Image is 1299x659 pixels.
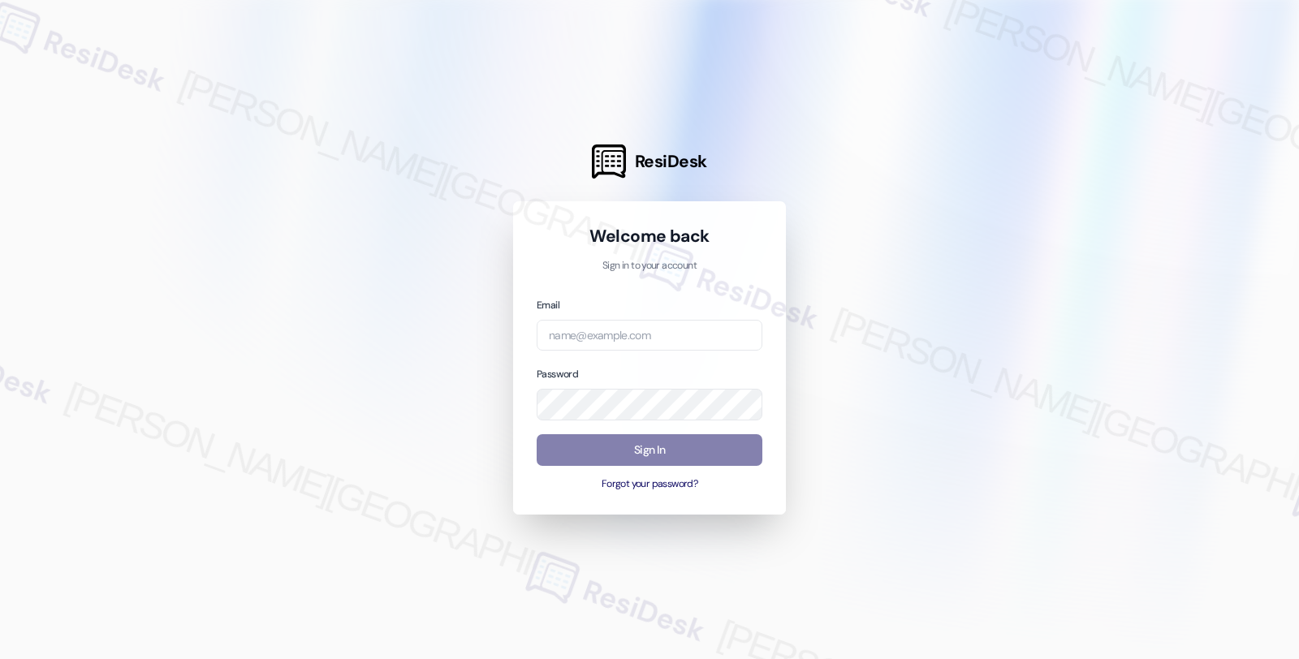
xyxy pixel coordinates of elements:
[635,150,707,173] span: ResiDesk
[537,320,762,351] input: name@example.com
[537,434,762,466] button: Sign In
[537,225,762,248] h1: Welcome back
[537,368,578,381] label: Password
[537,477,762,492] button: Forgot your password?
[537,259,762,274] p: Sign in to your account
[537,299,559,312] label: Email
[592,144,626,179] img: ResiDesk Logo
